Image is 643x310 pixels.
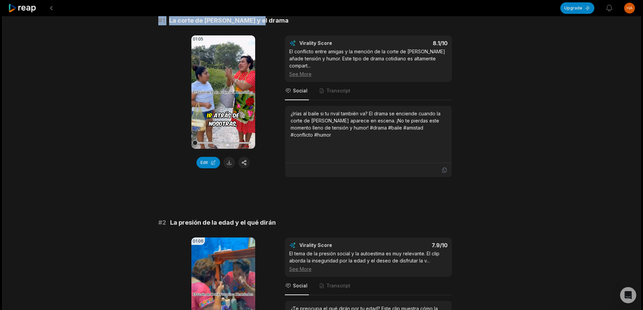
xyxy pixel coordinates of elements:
[289,48,448,78] div: El conflicto entre amigas y la mención de la corte de [PERSON_NAME] añade tensión y humor. Este t...
[293,282,307,289] span: Social
[326,282,350,289] span: Transcript
[289,71,448,78] div: See More
[375,40,448,47] div: 8.1 /10
[620,287,636,303] div: Open Intercom Messenger
[191,35,255,149] video: Your browser does not support mp4 format.
[299,40,372,47] div: Virality Score
[170,218,276,227] span: La presión de la edad y el qué dirán
[285,277,452,295] nav: Tabs
[158,16,165,25] span: # 1
[289,265,448,273] div: See More
[299,242,372,249] div: Virality Score
[285,82,452,100] nav: Tabs
[293,87,307,94] span: Social
[289,250,448,273] div: El tema de la presión social y la autoestima es muy relevante. El clip aborda la inseguridad por ...
[169,16,289,25] span: La corte de [PERSON_NAME] y el drama
[196,157,220,168] button: Edit
[291,110,446,138] div: ¿Irías al baile si tu rival también va? El drama se enciende cuando la corte de [PERSON_NAME] apa...
[375,242,448,249] div: 7.9 /10
[326,87,350,94] span: Transcript
[560,2,594,14] button: Upgrade
[158,218,166,227] span: # 2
